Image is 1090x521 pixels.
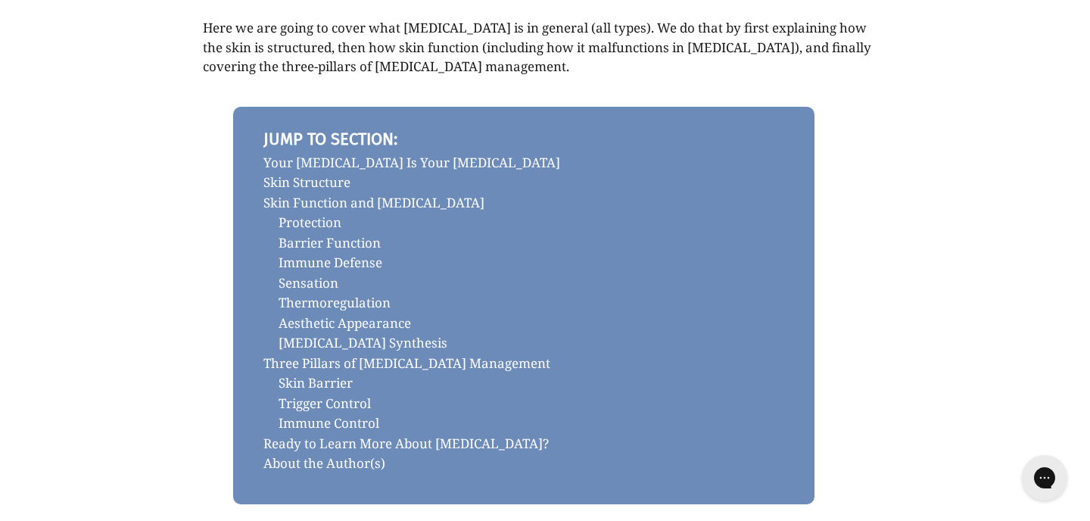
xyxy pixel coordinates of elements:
[263,454,784,474] a: About the Author(s)
[263,413,784,434] a: Immune Control
[263,233,784,254] a: Barrier Function
[263,333,784,354] a: [MEDICAL_DATA] Synthesis
[263,273,784,294] a: Sensation
[263,314,784,334] a: Aesthetic Appearance
[263,129,784,149] h4: JUMP TO SECTION:
[263,354,784,374] a: Three Pillars of [MEDICAL_DATA] Management
[263,153,784,173] a: Your [MEDICAL_DATA] Is Your [MEDICAL_DATA]
[263,394,784,414] a: Trigger Control
[263,293,784,314] a: Thermoregulation
[263,193,784,214] a: Skin Function and [MEDICAL_DATA]
[263,173,784,193] a: Skin Structure
[263,253,784,273] a: Immune Defense
[1014,450,1075,506] iframe: Gorgias live chat messenger
[263,373,784,394] a: Skin Barrier
[203,18,886,76] p: Here we are going to cover what [MEDICAL_DATA] is in general (all types). We do that by first exp...
[263,213,784,233] a: Protection
[263,434,784,454] a: Ready to Learn More About [MEDICAL_DATA]?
